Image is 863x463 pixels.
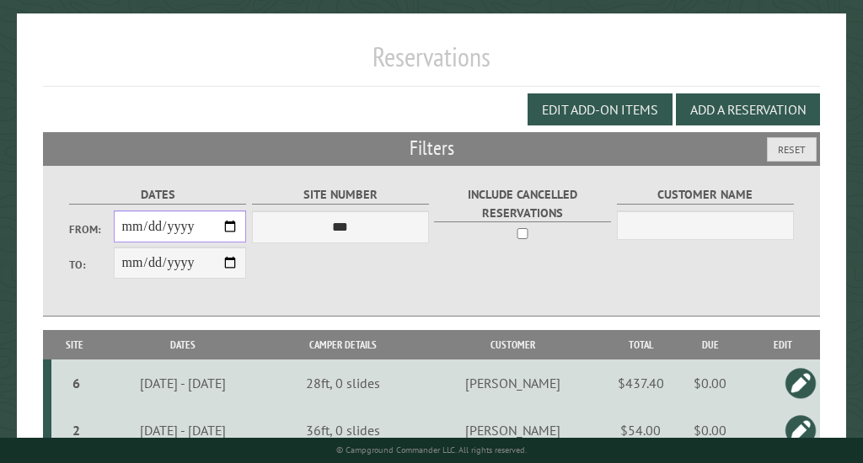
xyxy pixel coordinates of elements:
h1: Reservations [43,40,820,87]
h2: Filters [43,132,820,164]
button: Edit Add-on Items [528,93,673,125]
div: 6 [58,375,94,391]
label: Site Number [252,185,429,205]
div: [DATE] - [DATE] [99,422,265,439]
th: Customer [418,330,607,359]
th: Due [674,330,746,359]
label: Include Cancelled Reservations [434,185,611,222]
label: Dates [69,185,246,205]
td: $0.00 [674,407,746,454]
th: Site [51,330,97,359]
td: $437.40 [607,359,674,407]
td: $54.00 [607,407,674,454]
td: [PERSON_NAME] [418,359,607,407]
th: Camper Details [269,330,418,359]
label: From: [69,221,114,237]
th: Total [607,330,674,359]
small: © Campground Commander LLC. All rights reserved. [336,444,527,455]
th: Dates [97,330,269,359]
td: 28ft, 0 slides [269,359,418,407]
div: [DATE] - [DATE] [99,375,265,391]
div: 2 [58,422,94,439]
td: [PERSON_NAME] [418,407,607,454]
button: Add a Reservation [676,93,820,125]
td: $0.00 [674,359,746,407]
th: Edit [747,330,820,359]
label: To: [69,257,114,273]
button: Reset [767,137,817,162]
label: Customer Name [617,185,794,205]
td: 36ft, 0 slides [269,407,418,454]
